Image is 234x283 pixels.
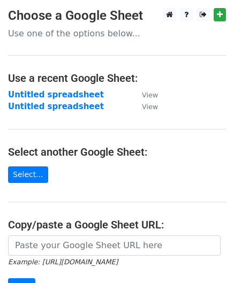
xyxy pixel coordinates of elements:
input: Paste your Google Sheet URL here [8,235,221,256]
a: Select... [8,166,48,183]
a: View [131,90,158,100]
h4: Copy/paste a Google Sheet URL: [8,218,226,231]
small: Example: [URL][DOMAIN_NAME] [8,258,118,266]
a: View [131,102,158,111]
p: Use one of the options below... [8,28,226,39]
h4: Select another Google Sheet: [8,146,226,158]
h3: Choose a Google Sheet [8,8,226,24]
h4: Use a recent Google Sheet: [8,72,226,85]
a: Untitled spreadsheet [8,90,104,100]
small: View [142,91,158,99]
small: View [142,103,158,111]
a: Untitled spreadsheet [8,102,104,111]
